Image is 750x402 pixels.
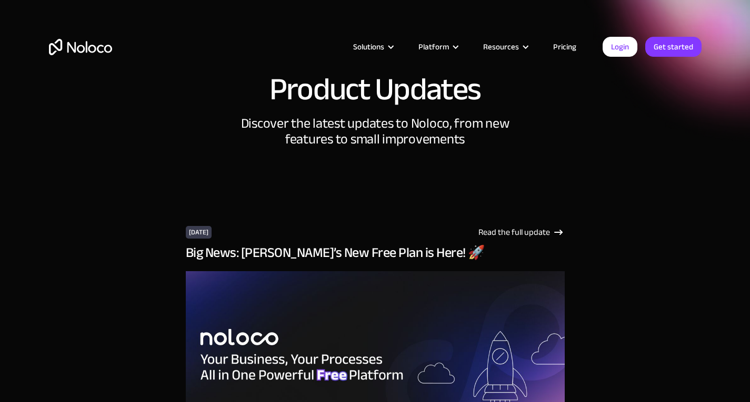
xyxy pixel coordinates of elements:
[483,40,519,54] div: Resources
[186,226,212,239] div: [DATE]
[418,40,449,54] div: Platform
[217,116,533,147] h2: Discover the latest updates to Noloco, from new features to small improvements
[186,245,565,261] h3: Big News: [PERSON_NAME]’s New Free Plan is Here! 🚀
[603,37,637,57] a: Login
[353,40,384,54] div: Solutions
[478,226,550,239] div: Read the full update
[186,226,565,239] a: [DATE]Read the full update
[340,40,405,54] div: Solutions
[405,40,470,54] div: Platform
[540,40,589,54] a: Pricing
[269,74,481,105] h1: Product Updates
[470,40,540,54] div: Resources
[49,39,112,55] a: home
[645,37,702,57] a: Get started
